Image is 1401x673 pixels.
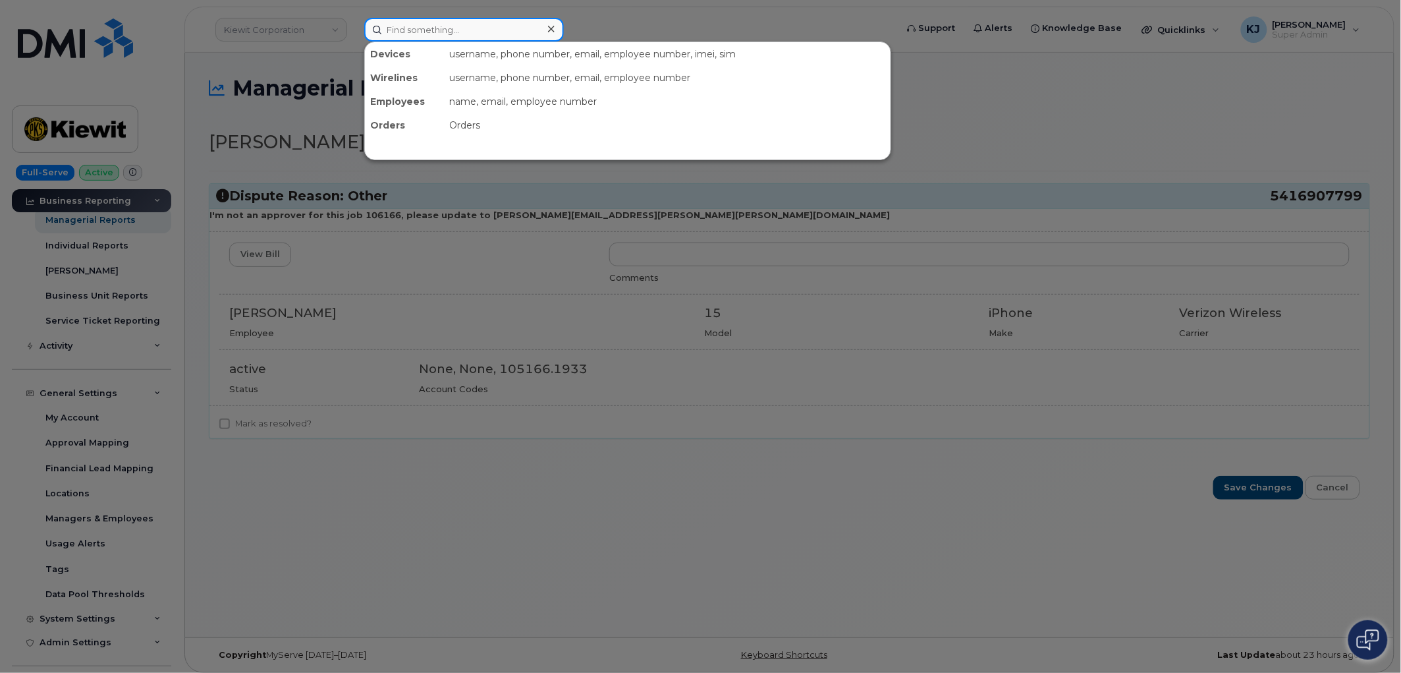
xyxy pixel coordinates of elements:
[444,42,891,66] div: username, phone number, email, employee number, imei, sim
[365,90,444,113] div: Employees
[444,113,891,137] div: Orders
[444,66,891,90] div: username, phone number, email, employee number
[365,113,444,137] div: Orders
[1357,629,1379,651] img: Open chat
[365,42,444,66] div: Devices
[444,90,891,113] div: name, email, employee number
[365,66,444,90] div: Wirelines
